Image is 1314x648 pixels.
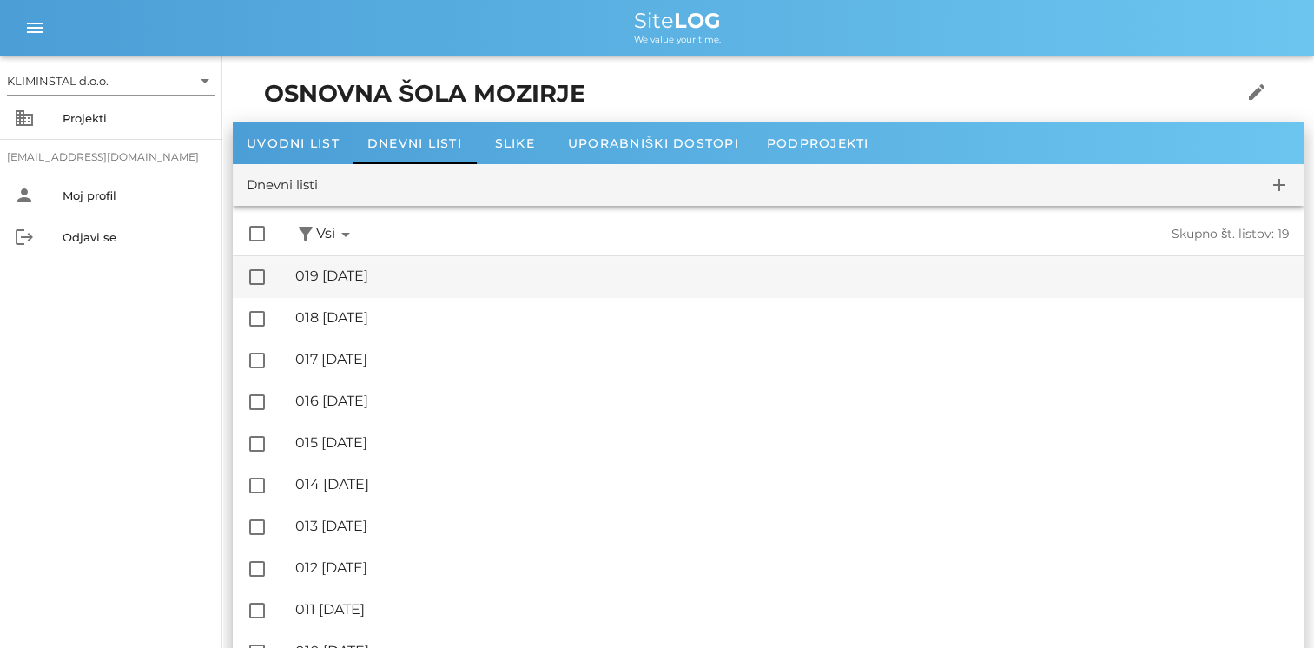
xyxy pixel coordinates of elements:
span: Podprojekti [767,136,869,151]
i: menu [24,17,45,38]
div: 013 [DATE] [295,518,1290,534]
div: 017 [DATE] [295,351,1290,367]
iframe: Chat Widget [1066,460,1314,648]
span: We value your time. [634,34,721,45]
span: Dnevni listi [367,136,462,151]
div: Projekti [63,111,208,125]
div: 012 [DATE] [295,559,1290,576]
div: 016 [DATE] [295,393,1290,409]
button: filter_alt [295,223,316,245]
i: business [14,108,35,129]
div: Odjavi se [63,230,208,244]
div: 014 [DATE] [295,476,1290,493]
span: Uvodni list [247,136,340,151]
i: edit [1246,82,1267,102]
div: 015 [DATE] [295,434,1290,451]
i: arrow_drop_down [195,70,215,91]
span: Vsi [316,223,356,245]
div: Dnevni listi [247,175,318,195]
h1: OSNOVNA ŠOLA MOZIRJE [264,76,1188,112]
i: arrow_drop_down [335,224,356,245]
div: Moj profil [63,188,208,202]
div: 018 [DATE] [295,309,1290,326]
div: Skupno št. listov: 19 [823,227,1291,241]
div: 011 [DATE] [295,601,1290,618]
div: 019 [DATE] [295,268,1290,284]
i: add [1269,175,1290,195]
b: LOG [674,8,721,33]
i: logout [14,227,35,248]
span: Site [634,8,721,33]
span: Uporabniški dostopi [568,136,739,151]
div: KLIMINSTAL d.o.o. [7,67,215,95]
div: Pripomoček za klepet [1066,460,1314,648]
i: person [14,185,35,206]
span: Slike [495,136,535,151]
div: KLIMINSTAL d.o.o. [7,73,109,89]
